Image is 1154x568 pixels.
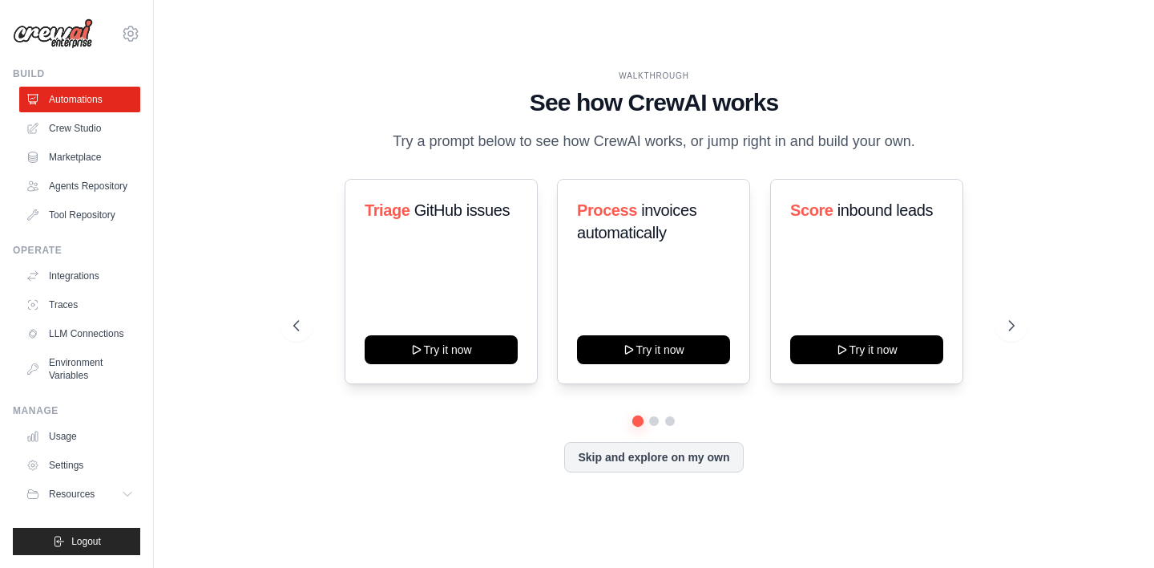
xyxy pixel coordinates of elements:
div: Operate [13,244,140,257]
a: Automations [19,87,140,112]
span: Logout [71,535,101,548]
span: Score [790,201,833,219]
a: Tool Repository [19,202,140,228]
a: Environment Variables [19,350,140,388]
div: WALKTHROUGH [293,70,1014,82]
p: Try a prompt below to see how CrewAI works, or jump right in and build your own. [385,130,923,153]
div: Build [13,67,140,80]
a: Crew Studio [19,116,140,141]
span: Resources [49,488,95,501]
button: Try it now [365,335,518,364]
button: Skip and explore on my own [564,442,743,473]
a: Agents Repository [19,173,140,199]
div: Manage [13,404,140,417]
span: GitHub issues [414,201,510,219]
img: Logo [13,18,93,49]
button: Try it now [790,335,943,364]
a: LLM Connections [19,321,140,347]
button: Try it now [577,335,730,364]
span: inbound leads [837,201,932,219]
a: Traces [19,292,140,318]
button: Logout [13,528,140,555]
a: Settings [19,452,140,478]
a: Usage [19,424,140,449]
a: Marketplace [19,144,140,170]
iframe: Chat Widget [1074,491,1154,568]
a: Integrations [19,263,140,289]
span: Triage [365,201,410,219]
h1: See how CrewAI works [293,88,1014,117]
button: Resources [19,481,140,507]
span: Process [577,201,637,219]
